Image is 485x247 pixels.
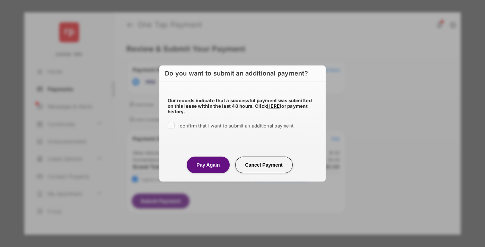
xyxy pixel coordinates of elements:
span: I confirm that I want to submit an additional payment. [177,123,295,129]
h6: Do you want to submit an additional payment? [159,65,326,81]
h5: Our records indicate that a successful payment was submitted on this lease within the last 48 hou... [168,98,317,114]
a: HERE [267,103,280,109]
button: Cancel Payment [235,157,293,173]
button: Pay Again [187,157,229,173]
